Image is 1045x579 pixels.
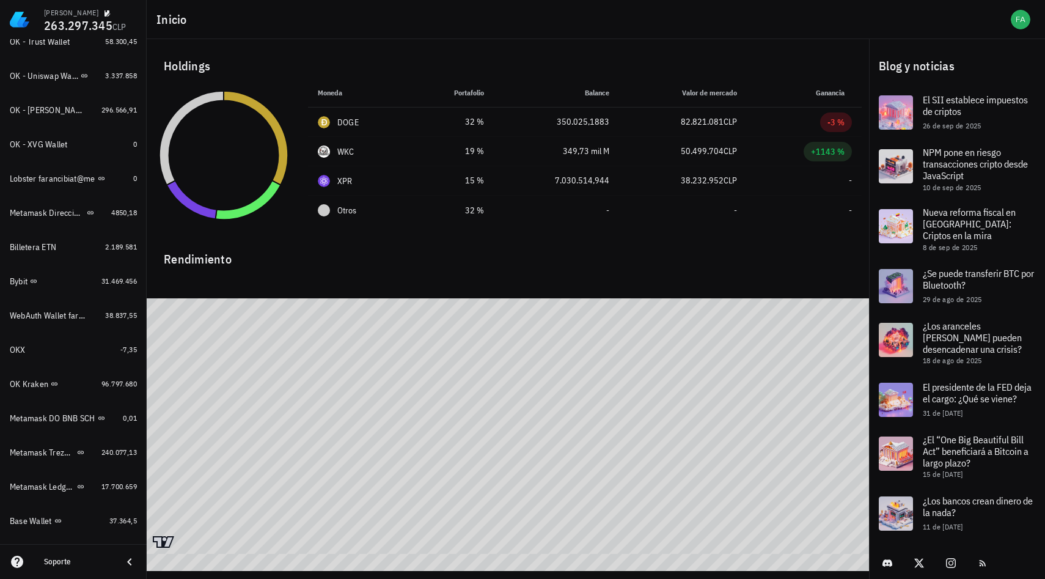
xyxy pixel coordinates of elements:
[337,116,359,128] div: DOGE
[5,506,142,536] a: Base Wallet 37.364,5
[153,536,174,548] a: Charting by TradingView
[681,116,724,127] span: 82.821.081
[681,175,724,186] span: 38.232.952
[10,482,75,492] div: Metamask Ledger Cadenas Ethereum, Electroneum y Pulse
[1011,10,1030,29] div: avatar
[101,379,137,388] span: 96.797.680
[923,522,963,531] span: 11 de [DATE]
[869,46,1045,86] div: Blog y noticias
[869,259,1045,313] a: ¿Se puede transferir BTC por Bluetooth? 29 de ago de 2025
[504,116,609,128] div: 350.025,1883
[154,240,862,269] div: Rendimiento
[5,95,142,125] a: OK - [PERSON_NAME] 296.566,91
[5,27,142,56] a: OK - Trust Wallet 58.300,45
[827,116,845,128] div: -3 %
[318,116,330,128] div: DOGE-icon
[10,345,26,355] div: OKX
[10,379,48,389] div: OK Kraken
[606,205,609,216] span: -
[923,381,1032,405] span: El presidente de la FED deja el cargo: ¿Qué se viene?
[318,146,330,158] div: WKC-icon
[10,37,70,47] div: OK - Trust Wallet
[869,139,1045,199] a: NPM pone en riesgo transacciones cripto desde JavaScript 10 de sep de 2025
[10,208,84,218] div: Metamask Direccion Original
[869,373,1045,427] a: El presidente de la FED deja el cargo: ¿Qué se viene? 31 de [DATE]
[5,61,142,90] a: OK - Uniswap Wallet 3.337.858
[410,78,494,108] th: Portafolio
[10,276,28,287] div: Bybit
[869,313,1045,373] a: ¿Los aranceles [PERSON_NAME] pueden desencadenar una crisis? 18 de ago de 2025
[923,206,1016,242] span: Nueva reforma fiscal en [GEOGRAPHIC_DATA]: Criptos en la mira
[44,557,112,567] div: Soporte
[123,413,137,422] span: 0,01
[105,311,137,320] span: 38.837,55
[10,516,52,526] div: Base Wallet
[923,146,1028,182] span: NPM pone en riesgo transacciones cripto desde JavaScript
[923,408,963,418] span: 31 de [DATE]
[308,78,410,108] th: Moneda
[105,242,137,251] span: 2.189.581
[869,199,1045,259] a: Nueva reforma fiscal en [GEOGRAPHIC_DATA]: Criptos en la mira 8 de sep de 2025
[5,301,142,330] a: WebAuth Wallet farancibia 38.837,55
[5,472,142,501] a: Metamask Ledger Cadenas Ethereum, Electroneum y Pulse 17.700.659
[504,174,609,187] div: 7.030.514,944
[923,295,982,304] span: 29 de ago de 2025
[44,17,112,34] span: 263.297.345
[10,71,78,81] div: OK - Uniswap Wallet
[5,335,142,364] a: OKX -7,35
[10,105,84,116] div: OK - [PERSON_NAME]
[101,482,137,491] span: 17.700.659
[5,164,142,193] a: Lobster farancibiat@me 0
[923,243,977,252] span: 8 de sep de 2025
[105,37,137,46] span: 58.300,45
[101,448,137,457] span: 240.077,13
[923,433,1028,469] span: ¿El “One Big Beautiful Bill Act” beneficiará a Bitcoin a largo plazo?
[923,356,982,365] span: 18 de ago de 2025
[154,46,862,86] div: Holdings
[337,204,356,217] span: Otros
[619,78,747,108] th: Valor de mercado
[337,175,353,187] div: XPR
[5,267,142,296] a: Bybit 31.469.456
[494,78,619,108] th: Balance
[5,232,142,262] a: Billetera ETN 2.189.581
[504,145,609,158] div: 349,73 mil M
[111,208,137,217] span: 4850,18
[681,146,724,157] span: 50.499.704
[120,345,137,354] span: -7,35
[816,88,852,97] span: Ganancia
[5,404,142,433] a: Metamask DO BNB SCH 0,01
[5,130,142,159] a: OK - XVG Wallet 0
[337,146,354,158] div: WKC
[133,174,137,183] span: 0
[923,495,1033,518] span: ¿Los bancos crean dinero de la nada?
[923,94,1028,117] span: El SII establece impuestos de criptos
[811,146,845,158] div: +1143 %
[318,175,330,187] div: XPR-icon
[734,205,737,216] span: -
[10,413,95,424] div: Metamask DO BNB SCH
[44,8,98,18] div: [PERSON_NAME]
[724,175,737,186] span: CLP
[10,311,88,321] div: WebAuth Wallet farancibia
[724,116,737,127] span: CLP
[923,267,1034,291] span: ¿Se puede transferir BTC por Bluetooth?
[101,105,137,114] span: 296.566,91
[105,71,137,80] span: 3.337.858
[923,320,1022,355] span: ¿Los aranceles [PERSON_NAME] pueden desencadenar una crisis?
[10,10,29,29] img: LedgiFi
[109,516,137,525] span: 37.364,5
[10,242,56,253] div: Billetera ETN
[869,487,1045,540] a: ¿Los bancos crean dinero de la nada? 11 de [DATE]
[5,438,142,467] a: Metamask Trezor BNB SCH 240.077,13
[101,276,137,286] span: 31.469.456
[420,116,484,128] div: 32 %
[724,146,737,157] span: CLP
[156,10,192,29] h1: Inicio
[10,448,75,458] div: Metamask Trezor BNB SCH
[10,139,68,150] div: OK - XVG Wallet
[923,121,981,130] span: 26 de sep de 2025
[5,369,142,399] a: OK Kraken 96.797.680
[420,204,484,217] div: 32 %
[869,86,1045,139] a: El SII establece impuestos de criptos 26 de sep de 2025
